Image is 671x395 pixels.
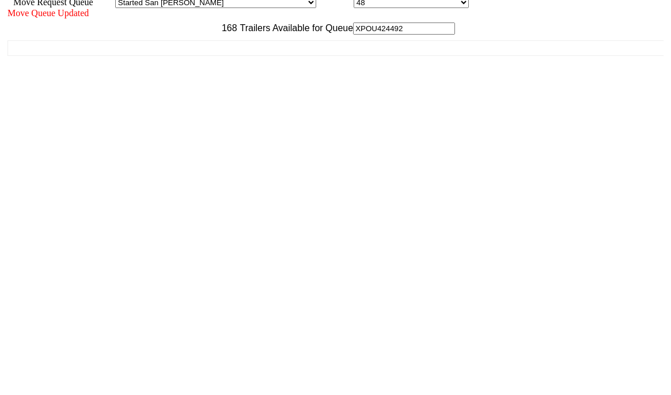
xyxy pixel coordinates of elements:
[353,22,455,35] input: Filter Available Trailers
[7,8,89,18] span: Move Queue Updated
[216,23,237,33] span: 168
[237,23,354,33] span: Trailers Available for Queue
